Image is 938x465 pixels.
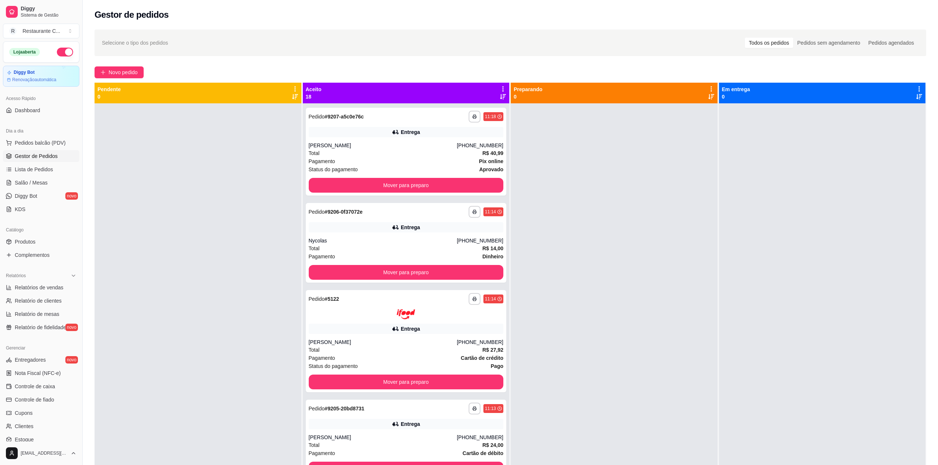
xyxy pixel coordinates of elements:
[15,310,59,318] span: Relatório de mesas
[15,324,66,331] span: Relatório de fidelidade
[3,93,79,104] div: Acesso Rápido
[97,86,121,93] p: Pendente
[309,157,335,165] span: Pagamento
[457,338,503,346] div: [PHONE_NUMBER]
[3,3,79,21] a: DiggySistema de Gestão
[461,355,503,361] strong: Cartão de crédito
[3,380,79,392] a: Controle de caixa
[15,297,62,304] span: Relatório de clientes
[401,325,420,333] div: Entrega
[21,12,76,18] span: Sistema de Gestão
[309,149,320,157] span: Total
[309,237,457,244] div: Nycolas
[3,282,79,293] a: Relatórios de vendas
[15,369,61,377] span: Nota Fiscal (NFC-e)
[325,114,364,120] strong: # 9207-a5c0e76c
[309,178,504,193] button: Mover para preparo
[3,66,79,87] a: Diggy BotRenovaçãoautomática
[21,6,76,12] span: Diggy
[457,434,503,441] div: [PHONE_NUMBER]
[401,128,420,136] div: Entrega
[15,152,58,160] span: Gestor de Pedidos
[325,296,339,302] strong: # 5122
[457,237,503,244] div: [PHONE_NUMBER]
[3,236,79,248] a: Produtos
[309,244,320,252] span: Total
[3,308,79,320] a: Relatório de mesas
[15,409,32,417] span: Cupons
[864,38,918,48] div: Pedidos agendados
[100,70,106,75] span: plus
[15,206,25,213] span: KDS
[482,254,503,259] strong: Dinheiro
[457,142,503,149] div: [PHONE_NUMBER]
[309,354,335,362] span: Pagamento
[97,93,121,100] p: 0
[485,406,496,411] div: 11:13
[485,114,496,120] div: 11:18
[793,38,864,48] div: Pedidos sem agendamento
[12,77,56,83] article: Renovação automática
[397,309,415,319] img: ifood
[6,273,26,279] span: Relatórios
[306,86,322,93] p: Aceito
[9,48,40,56] div: Loja aberta
[57,48,73,56] button: Alterar Status
[9,27,17,35] span: R
[514,93,542,100] p: 0
[102,39,168,47] span: Selecione o tipo dos pedidos
[309,375,504,389] button: Mover para preparo
[15,251,49,259] span: Complementos
[309,441,320,449] span: Total
[95,9,169,21] h2: Gestor de pedidos
[3,125,79,137] div: Dia a dia
[15,166,53,173] span: Lista de Pedidos
[325,406,364,411] strong: # 9205-20bd8731
[3,394,79,406] a: Controle de fiado
[3,163,79,175] a: Lista de Pedidos
[482,245,503,251] strong: R$ 14,00
[722,93,750,100] p: 0
[309,142,457,149] div: [PERSON_NAME]
[3,24,79,38] button: Select a team
[3,224,79,236] div: Catálogo
[21,450,68,456] span: [EMAIL_ADDRESS][DOMAIN_NAME]
[309,165,358,173] span: Status do pagamento
[15,179,48,186] span: Salão / Mesas
[309,209,325,215] span: Pedido
[482,442,503,448] strong: R$ 24,00
[3,407,79,419] a: Cupons
[3,203,79,215] a: KDS
[309,406,325,411] span: Pedido
[401,224,420,231] div: Entrega
[15,139,66,147] span: Pedidos balcão (PDV)
[401,420,420,428] div: Entrega
[3,137,79,149] button: Pedidos balcão (PDV)
[306,93,322,100] p: 18
[482,150,503,156] strong: R$ 40,99
[485,296,496,302] div: 11:14
[15,107,40,114] span: Dashboard
[309,296,325,302] span: Pedido
[325,209,363,215] strong: # 9206-0f37072e
[15,383,55,390] span: Controle de caixa
[3,354,79,366] a: Entregadoresnovo
[15,423,34,430] span: Clientes
[15,192,37,200] span: Diggy Bot
[15,238,35,245] span: Produtos
[722,86,750,93] p: Em entrega
[745,38,793,48] div: Todos os pedidos
[15,356,46,364] span: Entregadores
[3,190,79,202] a: Diggy Botnovo
[3,342,79,354] div: Gerenciar
[309,338,457,346] div: [PERSON_NAME]
[309,252,335,261] span: Pagamento
[3,177,79,189] a: Salão / Mesas
[109,68,138,76] span: Novo pedido
[514,86,542,93] p: Preparando
[309,434,457,441] div: [PERSON_NAME]
[15,284,64,291] span: Relatórios de vendas
[3,420,79,432] a: Clientes
[23,27,60,35] div: Restaurante C ...
[463,450,503,456] strong: Cartão de débito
